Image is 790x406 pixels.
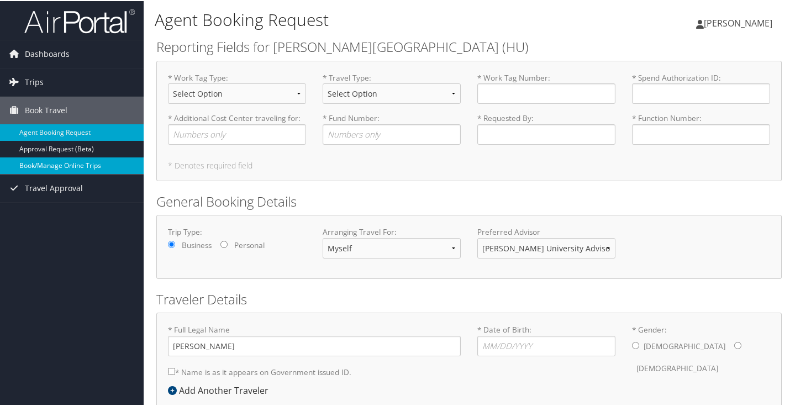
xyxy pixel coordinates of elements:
label: * Work Tag Type : [168,71,306,112]
h2: Reporting Fields for [PERSON_NAME][GEOGRAPHIC_DATA] (HU) [156,36,782,55]
input: * Additional Cost Center traveling for: [168,123,306,144]
input: * Spend Authorization ID: [632,82,770,103]
label: Arranging Travel For: [323,225,461,236]
label: * Fund Number : [323,112,461,143]
h2: Traveler Details [156,289,782,308]
img: airportal-logo.png [24,7,135,33]
span: [PERSON_NAME] [704,16,772,28]
label: * Name is as it appears on Government issued ID. [168,361,351,381]
label: * Requested By : [477,112,615,143]
input: * Function Number: [632,123,770,144]
label: * Travel Type : [323,71,461,112]
span: Book Travel [25,96,67,123]
label: Personal [234,239,265,250]
label: * Function Number : [632,112,770,143]
input: * Gender:[DEMOGRAPHIC_DATA][DEMOGRAPHIC_DATA] [734,341,741,348]
input: * Requested By: [477,123,615,144]
label: * Work Tag Number : [477,71,615,103]
label: [DEMOGRAPHIC_DATA] [636,357,718,378]
input: * Gender:[DEMOGRAPHIC_DATA][DEMOGRAPHIC_DATA] [632,341,639,348]
div: Add Another Traveler [168,383,274,396]
select: * Travel Type: [323,82,461,103]
label: * Date of Birth: [477,323,615,355]
span: Travel Approval [25,173,83,201]
label: Business [182,239,212,250]
label: [DEMOGRAPHIC_DATA] [644,335,725,356]
input: * Date of Birth: [477,335,615,355]
label: Trip Type: [168,225,306,236]
label: * Spend Authorization ID : [632,71,770,103]
input: * Fund Number: [323,123,461,144]
h2: General Booking Details [156,191,782,210]
input: * Work Tag Number: [477,82,615,103]
label: * Additional Cost Center traveling for : [168,112,306,143]
span: Dashboards [25,39,70,67]
input: * Name is as it appears on Government issued ID. [168,367,175,374]
h1: Agent Booking Request [155,7,574,30]
a: [PERSON_NAME] [696,6,783,39]
input: * Full Legal Name [168,335,461,355]
label: * Gender: [632,323,770,378]
span: Trips [25,67,44,95]
label: * Full Legal Name [168,323,461,355]
h5: * Denotes required field [168,161,770,168]
label: Preferred Advisor [477,225,615,236]
select: * Work Tag Type: [168,82,306,103]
